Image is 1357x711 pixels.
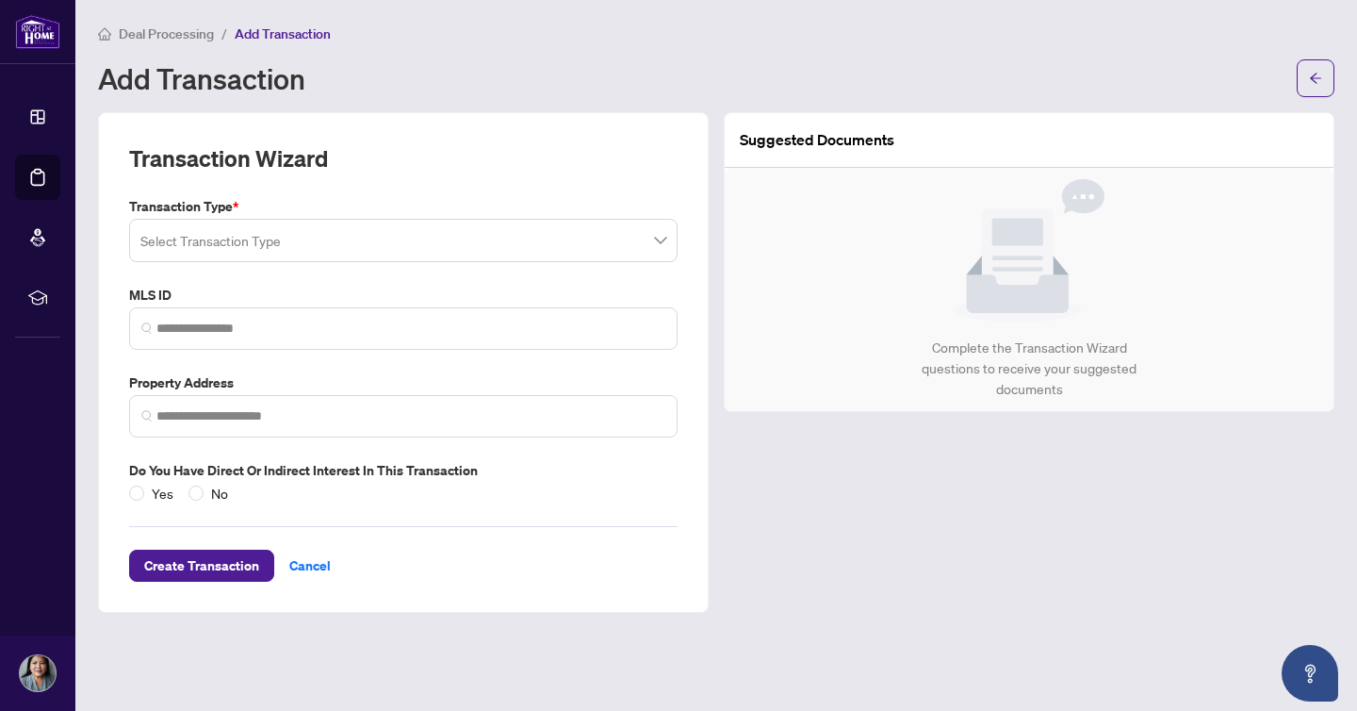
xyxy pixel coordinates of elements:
[141,410,153,422] img: search_icon
[902,338,1157,400] div: Complete the Transaction Wizard questions to receive your suggested documents
[235,25,331,42] span: Add Transaction
[289,551,331,581] span: Cancel
[98,63,305,93] h1: Add Transaction
[1309,72,1322,85] span: arrow-left
[221,23,227,44] li: /
[954,179,1104,322] img: Null State Icon
[129,550,274,582] button: Create Transaction
[144,551,259,581] span: Create Transaction
[129,143,328,174] h2: Transaction Wizard
[740,128,894,152] article: Suggested Documents
[20,655,56,691] img: Profile Icon
[204,483,236,504] span: No
[129,460,678,481] label: Do you have direct or indirect interest in this transaction
[144,483,181,504] span: Yes
[141,322,153,334] img: search_icon
[15,14,60,49] img: logo
[119,25,214,42] span: Deal Processing
[129,372,678,393] label: Property Address
[98,27,111,41] span: home
[129,196,678,217] label: Transaction Type
[274,550,346,582] button: Cancel
[129,285,678,306] label: MLS ID
[1282,645,1338,702] button: Open asap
